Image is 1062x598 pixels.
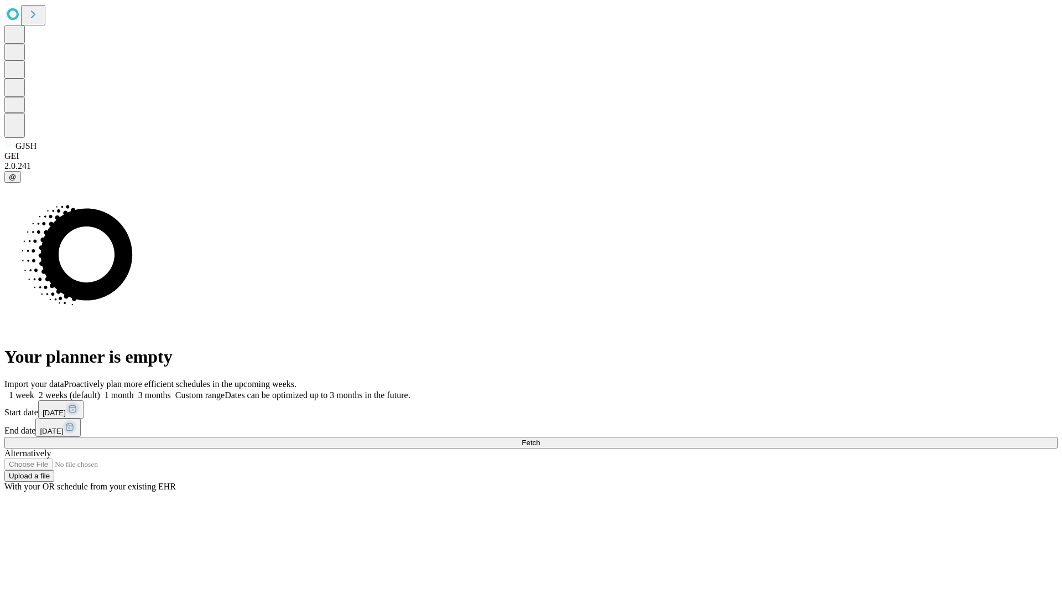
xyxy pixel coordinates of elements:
span: Custom range [175,390,225,400]
span: Dates can be optimized up to 3 months in the future. [225,390,410,400]
span: 1 week [9,390,34,400]
button: @ [4,171,21,183]
span: GJSH [15,141,37,151]
span: 1 month [105,390,134,400]
span: Alternatively [4,448,51,458]
span: [DATE] [43,409,66,417]
span: 2 weeks (default) [39,390,100,400]
span: @ [9,173,17,181]
button: [DATE] [38,400,84,419]
div: 2.0.241 [4,161,1058,171]
span: Proactively plan more efficient schedules in the upcoming weeks. [64,379,296,389]
div: Start date [4,400,1058,419]
div: GEI [4,151,1058,161]
span: 3 months [138,390,171,400]
span: With your OR schedule from your existing EHR [4,482,176,491]
button: Fetch [4,437,1058,448]
span: Import your data [4,379,64,389]
button: [DATE] [35,419,81,437]
div: End date [4,419,1058,437]
span: [DATE] [40,427,63,435]
button: Upload a file [4,470,54,482]
span: Fetch [522,439,540,447]
h1: Your planner is empty [4,347,1058,367]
